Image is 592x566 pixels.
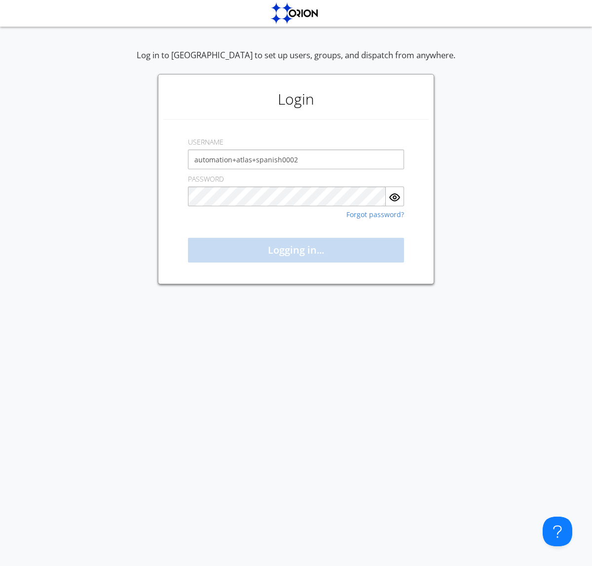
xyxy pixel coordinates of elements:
label: USERNAME [188,137,223,147]
h1: Login [163,79,429,119]
button: Show Password [386,187,404,206]
button: Logging in... [188,238,404,263]
img: eye.svg [389,191,401,203]
a: Forgot password? [346,211,404,218]
label: PASSWORD [188,174,224,184]
div: Log in to [GEOGRAPHIC_DATA] to set up users, groups, and dispatch from anywhere. [137,49,455,74]
input: Password [188,187,386,206]
iframe: Toggle Customer Support [543,517,572,546]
